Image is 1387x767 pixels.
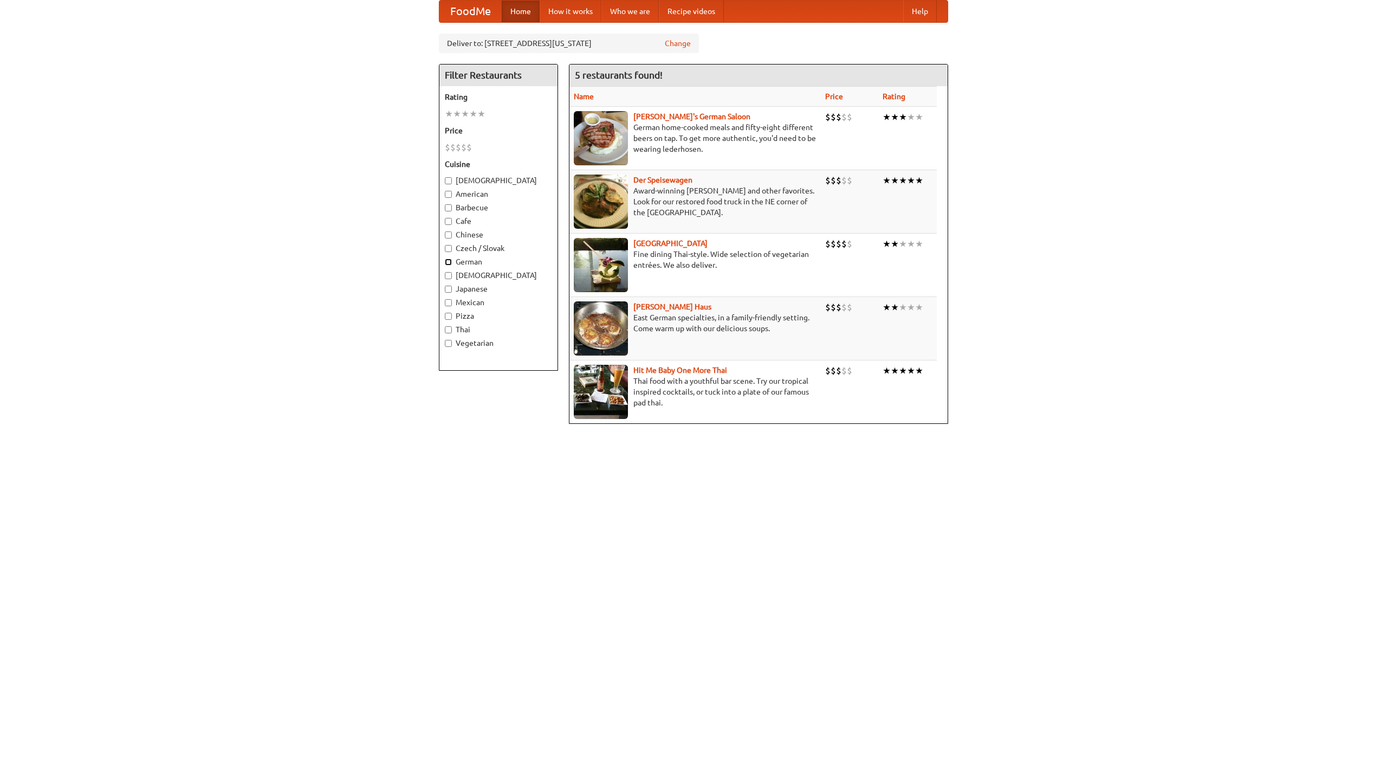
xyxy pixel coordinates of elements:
a: Who we are [601,1,659,22]
input: Vegetarian [445,340,452,347]
li: ★ [907,365,915,377]
li: $ [825,301,831,313]
li: $ [825,238,831,250]
li: ★ [907,111,915,123]
a: Hit Me Baby One More Thai [633,366,727,375]
li: ★ [461,108,469,120]
a: How it works [540,1,601,22]
a: Change [665,38,691,49]
li: $ [466,141,472,153]
li: $ [831,238,836,250]
input: Japanese [445,286,452,293]
p: East German specialties, in a family-friendly setting. Come warm up with our delicious soups. [574,312,816,334]
li: $ [831,301,836,313]
b: [PERSON_NAME]'s German Saloon [633,112,750,121]
li: ★ [883,365,891,377]
p: German home-cooked meals and fifty-eight different beers on tap. To get more authentic, you'd nee... [574,122,816,154]
li: $ [461,141,466,153]
li: $ [831,365,836,377]
a: [PERSON_NAME] Haus [633,302,711,311]
li: ★ [899,365,907,377]
li: $ [847,238,852,250]
li: ★ [899,175,907,186]
li: ★ [899,111,907,123]
img: kohlhaus.jpg [574,301,628,356]
a: Name [574,92,594,101]
label: Czech / Slovak [445,243,552,254]
input: [DEMOGRAPHIC_DATA] [445,177,452,184]
li: $ [836,365,841,377]
input: Thai [445,326,452,333]
li: $ [831,175,836,186]
label: American [445,189,552,199]
input: [DEMOGRAPHIC_DATA] [445,272,452,279]
li: $ [456,141,461,153]
li: $ [836,175,841,186]
li: ★ [915,175,923,186]
li: ★ [907,175,915,186]
li: ★ [445,108,453,120]
label: [DEMOGRAPHIC_DATA] [445,270,552,281]
li: $ [831,111,836,123]
li: ★ [883,175,891,186]
h5: Price [445,125,552,136]
label: Vegetarian [445,338,552,349]
a: Price [825,92,843,101]
li: $ [847,301,852,313]
li: ★ [915,365,923,377]
li: $ [836,238,841,250]
li: $ [836,111,841,123]
a: FoodMe [439,1,502,22]
li: ★ [915,111,923,123]
a: [GEOGRAPHIC_DATA] [633,239,708,248]
li: ★ [883,111,891,123]
img: speisewagen.jpg [574,175,628,229]
li: ★ [883,238,891,250]
a: Home [502,1,540,22]
p: Award-winning [PERSON_NAME] and other favorites. Look for our restored food truck in the NE corne... [574,185,816,218]
input: German [445,259,452,266]
li: ★ [915,301,923,313]
label: Japanese [445,283,552,294]
li: ★ [907,238,915,250]
input: Barbecue [445,204,452,211]
h4: Filter Restaurants [439,65,558,86]
img: esthers.jpg [574,111,628,165]
a: Rating [883,92,905,101]
li: ★ [891,175,899,186]
label: Barbecue [445,202,552,213]
label: Thai [445,324,552,335]
li: ★ [891,365,899,377]
li: ★ [453,108,461,120]
input: Cafe [445,218,452,225]
li: ★ [891,238,899,250]
input: American [445,191,452,198]
li: ★ [899,301,907,313]
label: German [445,256,552,267]
img: satay.jpg [574,238,628,292]
li: $ [836,301,841,313]
li: $ [847,175,852,186]
li: ★ [883,301,891,313]
li: ★ [915,238,923,250]
li: $ [847,365,852,377]
img: babythai.jpg [574,365,628,419]
input: Mexican [445,299,452,306]
input: Czech / Slovak [445,245,452,252]
li: $ [841,175,847,186]
li: $ [445,141,450,153]
li: $ [825,365,831,377]
a: Der Speisewagen [633,176,692,184]
label: [DEMOGRAPHIC_DATA] [445,175,552,186]
li: $ [847,111,852,123]
li: ★ [477,108,485,120]
li: $ [825,111,831,123]
ng-pluralize: 5 restaurants found! [575,70,663,80]
p: Thai food with a youthful bar scene. Try our tropical inspired cocktails, or tuck into a plate of... [574,376,816,408]
h5: Rating [445,92,552,102]
a: Help [903,1,937,22]
li: $ [841,111,847,123]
